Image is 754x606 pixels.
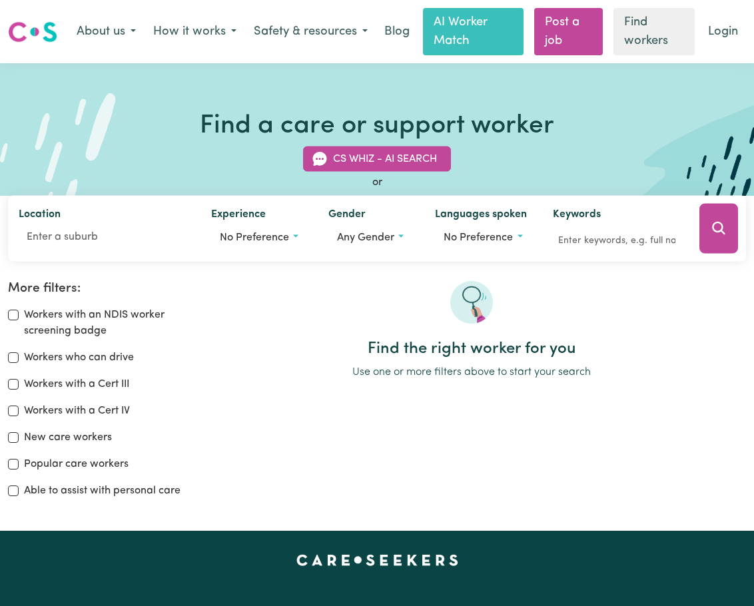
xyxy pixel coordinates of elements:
button: Worker language preferences [435,225,531,250]
p: Use one or more filters above to start your search [196,364,746,380]
label: Workers who can drive [24,350,134,366]
label: Location [19,206,61,225]
a: Careseekers home page [296,555,458,565]
a: Find workers [613,8,695,55]
span: No preference [220,232,289,243]
label: Able to assist with personal care [24,483,181,499]
button: CS Whiz - AI Search [303,147,451,172]
label: Experience [211,206,266,225]
input: Enter a suburb [19,225,190,249]
div: or [8,174,746,190]
img: Careseekers logo [8,20,57,44]
label: Workers with an NDIS worker screening badge [24,307,181,339]
label: Popular care workers [24,456,129,472]
label: New care workers [24,430,112,446]
button: Worker gender preference [328,225,414,250]
a: Careseekers logo [8,17,57,47]
h2: More filters: [8,281,181,296]
button: Safety & resources [245,18,376,46]
a: Login [700,17,746,47]
span: No preference [444,232,513,243]
input: Enter keywords, e.g. full name, interests [553,230,681,251]
h1: Find a care or support worker [200,111,554,143]
button: How it works [145,18,245,46]
span: Any gender [337,232,394,243]
h2: Find the right worker for you [196,340,746,359]
label: Workers with a Cert IV [24,403,130,419]
a: Post a job [534,8,603,55]
label: Gender [328,206,366,225]
button: About us [68,18,145,46]
label: Keywords [553,206,601,225]
label: Languages spoken [435,206,527,225]
button: Search [699,204,738,254]
a: Blog [376,17,418,47]
a: AI Worker Match [423,8,524,55]
iframe: Button to launch messaging window [701,553,743,595]
label: Workers with a Cert III [24,376,129,392]
button: Worker experience options [211,225,307,250]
